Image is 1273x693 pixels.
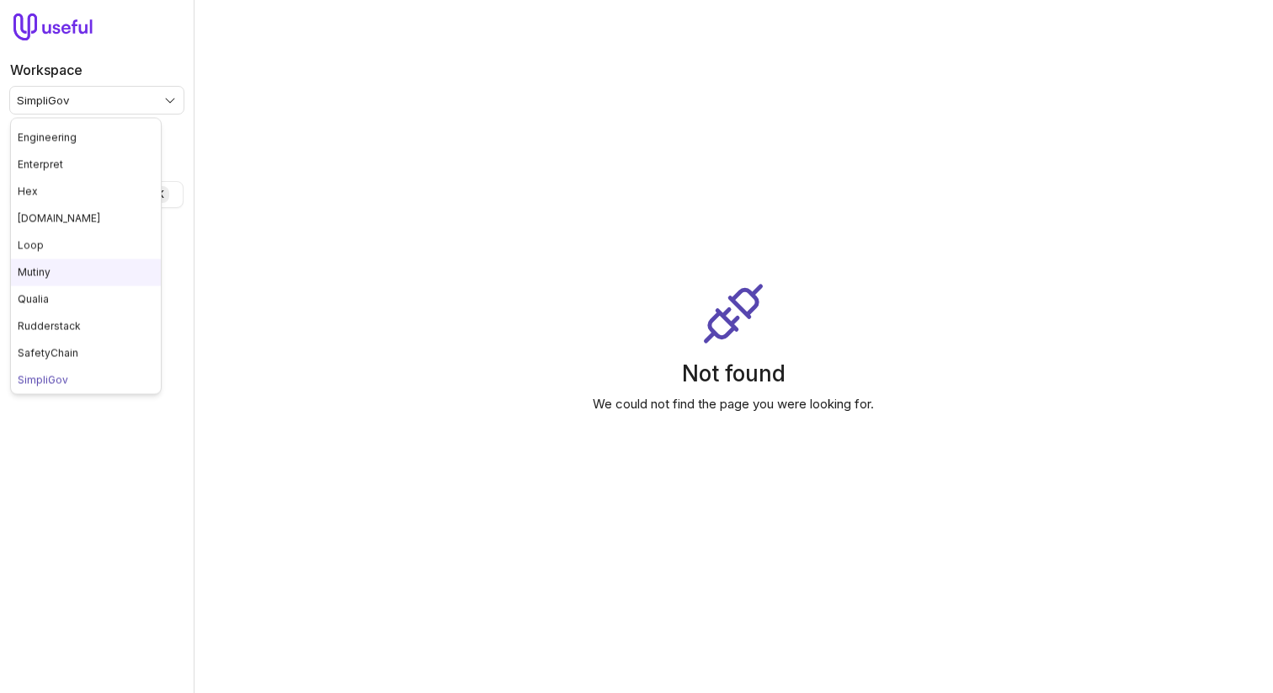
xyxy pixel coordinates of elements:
span: Loop [18,239,44,252]
span: SafetyChain [18,347,78,360]
span: [DOMAIN_NAME] [18,212,100,225]
span: Mutiny [18,266,51,279]
span: Engineering [18,131,77,144]
span: Qualia [18,293,49,306]
span: SimpliGov [18,374,68,386]
span: Hex [18,185,38,198]
span: Enterpret [18,158,63,171]
span: Rudderstack [18,320,81,333]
